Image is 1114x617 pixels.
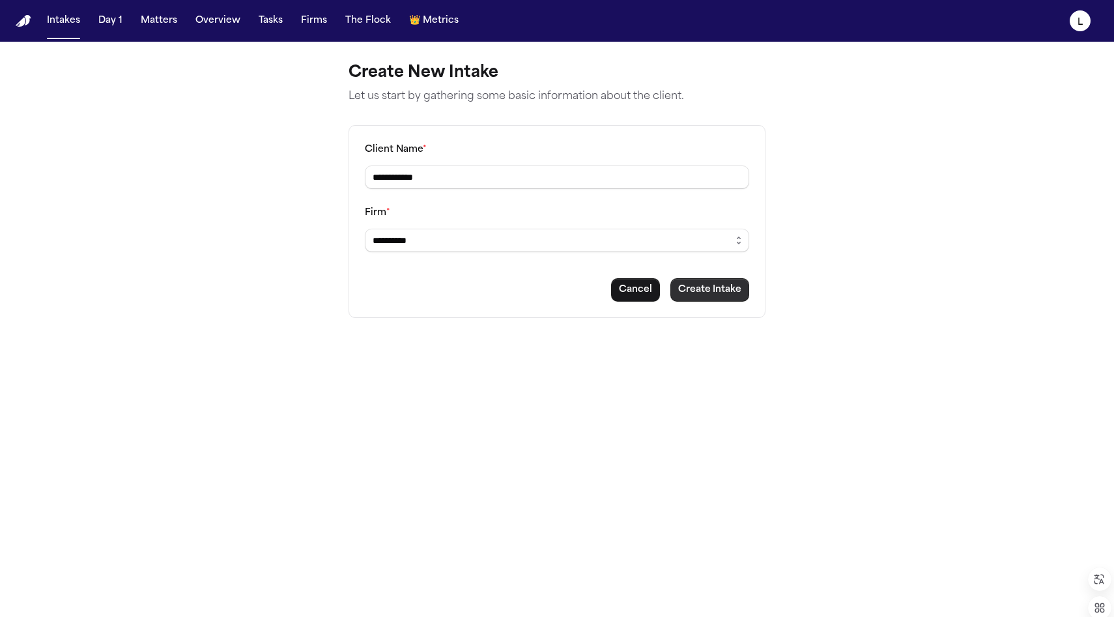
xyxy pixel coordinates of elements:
p: Let us start by gathering some basic information about the client. [349,89,765,104]
button: Cancel intake creation [611,278,660,302]
button: Tasks [253,9,288,33]
button: Overview [190,9,246,33]
h1: Create New Intake [349,63,765,83]
label: Firm [365,208,390,218]
img: Finch Logo [16,15,31,27]
button: Matters [136,9,182,33]
button: Create intake [670,278,749,302]
button: Day 1 [93,9,128,33]
input: Select a firm [365,229,749,252]
input: Client name [365,165,749,189]
button: The Flock [340,9,396,33]
button: Firms [296,9,332,33]
button: crownMetrics [404,9,464,33]
label: Client Name [365,145,427,154]
a: Home [16,15,31,27]
button: Intakes [42,9,85,33]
